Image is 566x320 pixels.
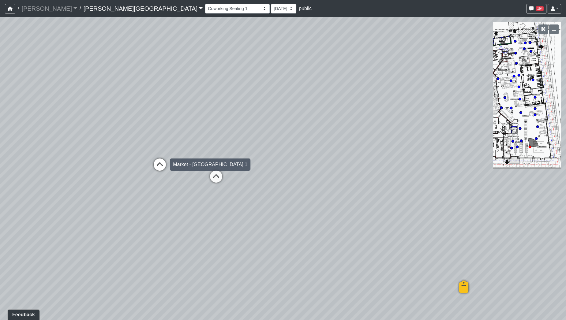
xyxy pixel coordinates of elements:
[536,6,544,11] span: 104
[527,4,547,13] button: 104
[83,2,203,15] a: [PERSON_NAME][GEOGRAPHIC_DATA]
[170,158,250,171] div: Market - [GEOGRAPHIC_DATA] 1
[299,6,312,11] span: public
[15,2,21,15] span: /
[77,2,83,15] span: /
[5,308,41,320] iframe: Ybug feedback widget
[21,2,77,15] a: [PERSON_NAME]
